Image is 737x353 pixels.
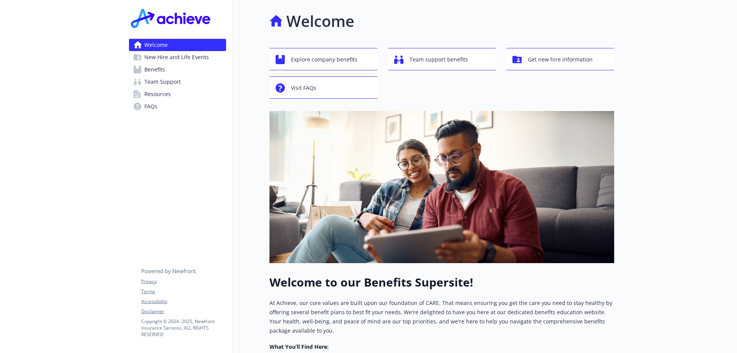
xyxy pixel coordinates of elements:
span: Get new hire information [528,52,593,67]
button: Explore company benefits [269,48,377,70]
a: Team Support [129,76,226,88]
p: Copyright © 2024 - 2025 , Newfront Insurance Services, ALL RIGHTS RESERVED [141,318,226,338]
button: Team support benefits [388,48,496,70]
button: Visit FAQs [269,76,377,99]
h1: Welcome [286,10,354,33]
a: Accessibility [141,298,226,305]
h1: Welcome to our Benefits Supersite! [269,275,614,289]
button: Get new hire information [506,48,614,70]
span: Explore company benefits [291,52,357,67]
p: At Achieve, our core values are built upon our foundation of CARE. That means ensuring you get th... [269,298,614,335]
img: overview page banner [269,111,614,263]
a: Benefits [129,63,226,76]
span: Team support benefits [410,52,468,67]
a: Disclaimer [141,308,226,315]
a: FAQs [129,100,226,113]
span: Resources [144,88,171,100]
span: Welcome [144,39,168,51]
a: Welcome [129,39,226,51]
span: Visit FAQs [291,81,316,95]
strong: What You’ll Find Here: [269,343,329,350]
a: Terms [141,288,226,295]
span: New Hire and Life Events [144,51,209,63]
span: Team Support [144,76,181,88]
a: New Hire and Life Events [129,51,226,63]
a: Resources [129,88,226,100]
a: Privacy [141,278,226,285]
span: Benefits [144,63,165,76]
span: FAQs [144,100,157,113]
